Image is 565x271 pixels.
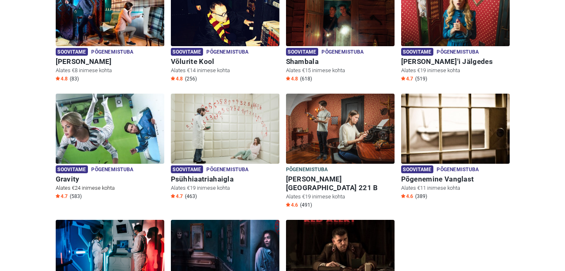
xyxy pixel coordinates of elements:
p: Alates €19 inimese kohta [401,67,510,74]
p: Alates €14 inimese kohta [171,67,279,74]
img: Star [401,194,405,198]
img: Star [286,76,290,80]
a: Baker Street 221 B Põgenemistuba [PERSON_NAME][GEOGRAPHIC_DATA] 221 B Alates €19 inimese kohta St... [286,94,395,210]
span: (519) [415,75,427,82]
p: Alates €11 inimese kohta [401,184,510,192]
span: Soovitame [401,48,434,56]
img: Star [401,76,405,80]
span: (583) [70,193,82,200]
h6: Shambala [286,57,395,66]
span: 4.8 [171,75,183,82]
span: Põgenemistuba [91,165,133,174]
span: (83) [70,75,79,82]
span: Põgenemistuba [286,165,328,174]
span: 4.7 [56,193,68,200]
span: (491) [300,202,312,208]
span: 4.6 [401,193,413,200]
h6: Põgenemine Vanglast [401,175,510,184]
img: Star [171,76,175,80]
h6: [PERSON_NAME][GEOGRAPHIC_DATA] 221 B [286,175,395,192]
span: (389) [415,193,427,200]
span: 4.7 [171,193,183,200]
span: Põgenemistuba [437,48,479,57]
span: Soovitame [171,165,203,173]
span: (256) [185,75,197,82]
h6: Psühhiaatriahaigla [171,175,279,184]
span: 4.8 [286,75,298,82]
p: Alates €8 inimese kohta [56,67,164,74]
a: Põgenemine Vanglast Soovitame Põgenemistuba Põgenemine Vanglast Alates €11 inimese kohta Star4.6 ... [401,94,510,201]
h6: [PERSON_NAME]'i Jälgedes [401,57,510,66]
img: Baker Street 221 B [286,94,395,164]
span: Soovitame [286,48,319,56]
span: Põgenemistuba [322,48,364,57]
span: Põgenemistuba [91,48,133,57]
p: Alates €24 inimese kohta [56,184,164,192]
span: Põgenemistuba [206,48,248,57]
span: Soovitame [56,165,88,173]
span: 4.7 [401,75,413,82]
span: Soovitame [401,165,434,173]
img: Star [286,203,290,207]
img: Star [171,194,175,198]
img: Star [56,194,60,198]
a: Gravity Soovitame Põgenemistuba Gravity Alates €24 inimese kohta Star4.7 (583) [56,94,164,201]
h6: Gravity [56,175,164,184]
span: Soovitame [56,48,88,56]
span: (618) [300,75,312,82]
h6: [PERSON_NAME] [56,57,164,66]
h6: Võlurite Kool [171,57,279,66]
img: Gravity [56,94,164,164]
p: Alates €15 inimese kohta [286,67,395,74]
img: Star [56,76,60,80]
span: (463) [185,193,197,200]
span: 4.8 [56,75,68,82]
a: Psühhiaatriahaigla Soovitame Põgenemistuba Psühhiaatriahaigla Alates €19 inimese kohta Star4.7 (463) [171,94,279,201]
p: Alates €19 inimese kohta [171,184,279,192]
img: Psühhiaatriahaigla [171,94,279,164]
p: Alates €19 inimese kohta [286,193,395,200]
span: 4.6 [286,202,298,208]
span: Põgenemistuba [437,165,479,174]
img: Põgenemine Vanglast [401,94,510,164]
span: Soovitame [171,48,203,56]
span: Põgenemistuba [206,165,248,174]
